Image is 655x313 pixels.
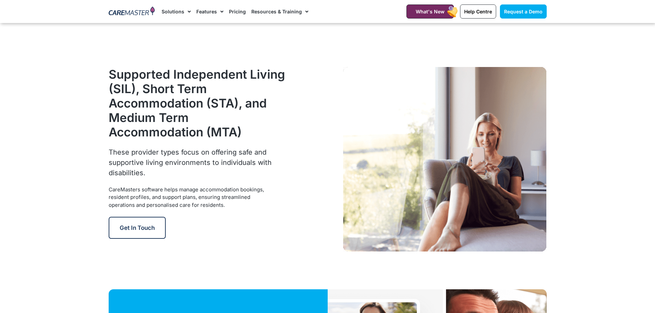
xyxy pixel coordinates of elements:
[406,4,454,19] a: What's New
[500,4,547,19] a: Request a Demo
[109,186,276,209] p: CareMasters software helps manage accommodation bookings, resident profiles, and support plans, e...
[460,4,496,19] a: Help Centre
[343,67,547,251] img: NDIS Support Worker app: A vital tool for providers, streamlining support service coordination an...
[109,7,155,17] img: CareMaster Logo
[120,224,155,231] span: Get in Touch
[109,67,285,139] h3: Supported Independent Living (SIL), Short Term Accommodation (STA), and Medium Term Accommodation...
[109,217,166,239] a: Get in Touch
[504,9,543,14] span: Request a Demo
[109,147,276,178] div: These provider types focus on offering safe and supportive living environments to individuals wit...
[464,9,492,14] span: Help Centre
[416,9,445,14] span: What's New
